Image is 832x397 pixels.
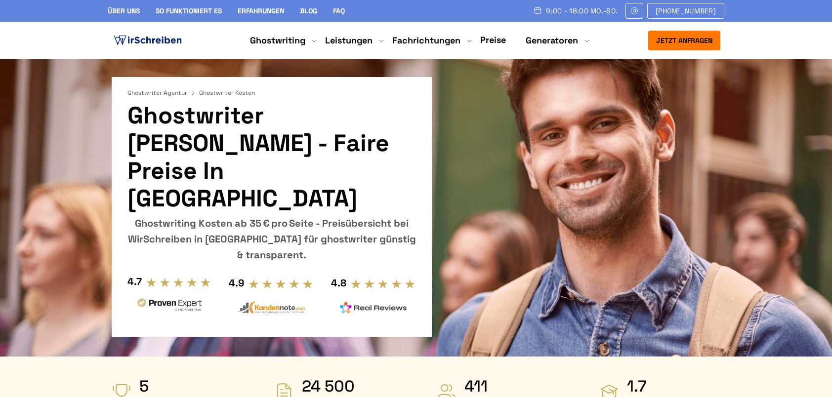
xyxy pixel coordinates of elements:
a: Preise [480,34,506,45]
a: Über uns [108,6,140,15]
div: 4.7 [127,274,142,289]
img: stars [146,277,211,288]
span: 9:00 - 18:00 Mo.-So. [546,7,618,15]
strong: 24 500 [302,376,371,396]
span: [PHONE_NUMBER] [656,7,716,15]
a: Ghostwriting [250,35,305,46]
a: Ghostwriter Agentur [127,89,197,97]
img: logo ghostwriter-österreich [112,33,184,48]
img: Email [630,7,639,15]
a: [PHONE_NUMBER] [647,3,724,19]
div: 4.8 [331,275,346,291]
a: Generatoren [526,35,578,46]
img: kundennote [238,301,305,314]
a: Erfahrungen [238,6,284,15]
strong: 1.7 [627,376,688,396]
span: Ghostwriter Kosten [199,89,255,97]
div: 4.9 [229,275,244,291]
h1: Ghostwriter [PERSON_NAME] - faire Preise in [GEOGRAPHIC_DATA] [127,102,416,212]
strong: 5 [139,376,223,396]
a: Fachrichtungen [392,35,460,46]
div: Ghostwriting Kosten ab 35 € pro Seite - Preisübersicht bei WirSchreiben in [GEOGRAPHIC_DATA] für ... [127,215,416,263]
button: Jetzt anfragen [648,31,720,50]
strong: 411 [464,376,499,396]
a: FAQ [333,6,345,15]
a: Leistungen [325,35,373,46]
img: stars [248,278,314,289]
img: provenexpert [136,297,203,315]
img: realreviews [340,302,407,314]
img: stars [350,278,416,289]
a: So funktioniert es [156,6,222,15]
img: Schedule [533,6,542,14]
a: Blog [300,6,317,15]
